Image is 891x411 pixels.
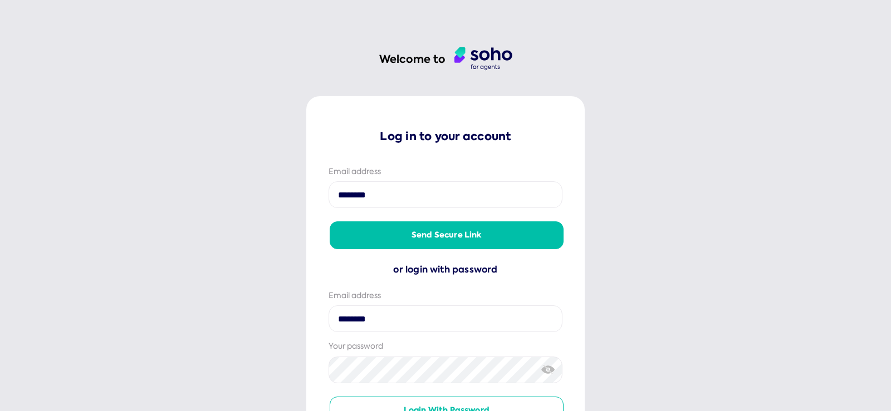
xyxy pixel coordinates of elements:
h1: Welcome to [379,52,445,67]
img: eye-crossed.svg [541,364,555,375]
div: Email address [329,290,562,301]
p: Log in to your account [329,128,562,144]
div: Email address [329,166,562,177]
div: or login with password [329,263,562,277]
div: Your password [329,341,562,352]
button: Send secure link [330,221,564,249]
img: agent logo [454,47,512,71]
